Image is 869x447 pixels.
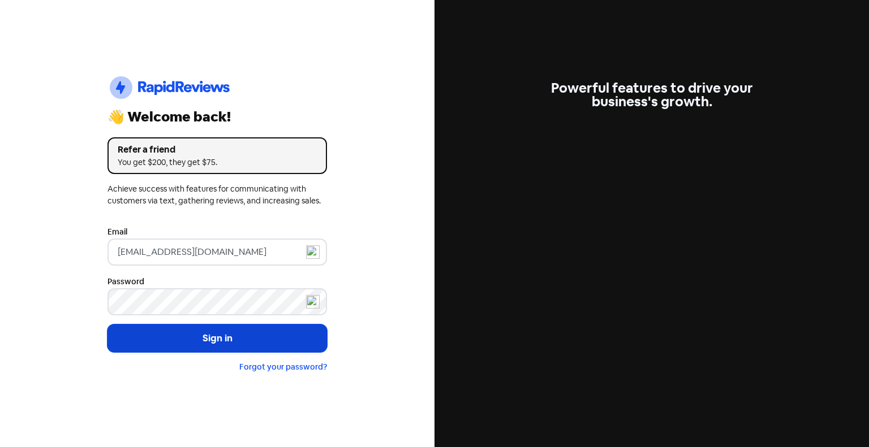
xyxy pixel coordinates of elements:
div: You get $200, they get $75. [118,157,317,168]
button: Sign in [107,324,327,353]
img: npw-badge-icon-locked.svg [306,245,320,259]
input: Enter your email address... [107,238,327,266]
div: Achieve success with features for communicating with customers via text, gathering reviews, and i... [107,183,327,207]
a: Forgot your password? [239,362,327,372]
label: Password [107,276,144,288]
div: 👋 Welcome back! [107,110,327,124]
img: npw-badge-icon-locked.svg [306,295,320,309]
div: Refer a friend [118,143,317,157]
label: Email [107,226,127,238]
div: Powerful features to drive your business's growth. [542,81,762,109]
